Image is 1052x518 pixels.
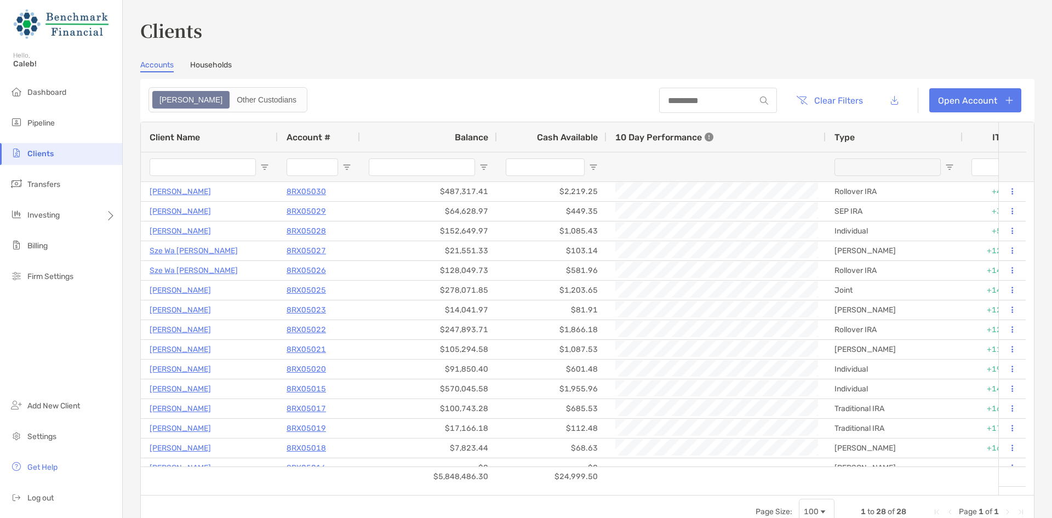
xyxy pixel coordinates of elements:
[27,493,54,503] span: Log out
[963,340,1028,359] div: +11.16%
[826,340,963,359] div: [PERSON_NAME]
[826,439,963,458] div: [PERSON_NAME]
[150,204,211,218] a: [PERSON_NAME]
[27,432,56,441] span: Settings
[287,343,326,356] a: 8RX05021
[150,441,211,455] a: [PERSON_NAME]
[150,461,211,475] a: [PERSON_NAME]
[140,60,174,72] a: Accounts
[360,439,497,458] div: $7,823.44
[287,422,326,435] p: 8RX05019
[287,382,326,396] p: 8RX05015
[963,379,1028,399] div: +14.00%
[287,158,338,176] input: Account # Filter Input
[231,92,302,107] div: Other Custodians
[971,158,1007,176] input: ITD Filter Input
[360,379,497,399] div: $570,045.58
[826,399,963,418] div: Traditional IRA
[963,399,1028,418] div: +16.11%
[10,85,23,98] img: dashboard icon
[497,221,607,241] div: $1,085.43
[150,158,256,176] input: Client Name Filter Input
[150,283,211,297] a: [PERSON_NAME]
[150,382,211,396] a: [PERSON_NAME]
[929,88,1021,112] a: Open Account
[497,300,607,320] div: $81.91
[497,261,607,280] div: $581.96
[826,360,963,379] div: Individual
[287,244,326,258] a: 8RX05027
[287,402,326,415] a: 8RX05017
[360,202,497,221] div: $64,628.97
[10,399,23,412] img: add_new_client icon
[861,507,866,516] span: 1
[945,163,954,172] button: Open Filter Menu
[13,4,109,44] img: Zoe Logo
[153,92,228,107] div: Zoe
[150,264,238,277] a: Sze Wa [PERSON_NAME]
[150,224,211,238] p: [PERSON_NAME]
[826,379,963,399] div: Individual
[150,422,211,435] a: [PERSON_NAME]
[360,221,497,241] div: $152,649.97
[150,303,211,317] a: [PERSON_NAME]
[27,210,60,220] span: Investing
[826,261,963,280] div: Rollover IRA
[479,163,488,172] button: Open Filter Menu
[287,461,326,475] a: 8RX05016
[963,360,1028,379] div: +19.34%
[27,118,55,128] span: Pipeline
[896,507,906,516] span: 28
[888,507,895,516] span: of
[190,60,232,72] a: Households
[360,300,497,320] div: $14,041.97
[963,419,1028,438] div: +17.14%
[287,323,326,337] p: 8RX05022
[360,281,497,300] div: $278,071.85
[497,467,607,486] div: $24,999.50
[760,96,768,105] img: input icon
[360,360,497,379] div: $91,850.40
[497,182,607,201] div: $2,219.25
[826,182,963,201] div: Rollover IRA
[287,303,326,317] a: 8RX05023
[360,399,497,418] div: $100,743.28
[497,458,607,477] div: $0
[788,88,871,112] button: Clear Filters
[360,340,497,359] div: $105,294.58
[1003,508,1012,516] div: Next Page
[287,204,326,218] a: 8RX05029
[360,320,497,339] div: $247,893.71
[287,224,326,238] a: 8RX05028
[369,158,475,176] input: Balance Filter Input
[150,244,238,258] p: Sze Wa [PERSON_NAME]
[497,379,607,399] div: $1,955.96
[963,320,1028,339] div: +12.12%
[506,158,585,176] input: Cash Available Filter Input
[497,241,607,260] div: $103.14
[1016,508,1025,516] div: Last Page
[360,419,497,438] div: $17,166.18
[287,132,330,143] span: Account #
[10,177,23,190] img: transfers icon
[150,402,211,415] a: [PERSON_NAME]
[497,281,607,300] div: $1,203.65
[497,360,607,379] div: $601.48
[963,221,1028,241] div: +5.57%
[287,185,326,198] p: 8RX05030
[946,508,954,516] div: Previous Page
[150,323,211,337] a: [PERSON_NAME]
[994,507,999,516] span: 1
[342,163,351,172] button: Open Filter Menu
[287,362,326,376] a: 8RX05020
[963,439,1028,458] div: +16.74%
[756,507,792,516] div: Page Size:
[10,116,23,129] img: pipeline icon
[537,132,598,143] span: Cash Available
